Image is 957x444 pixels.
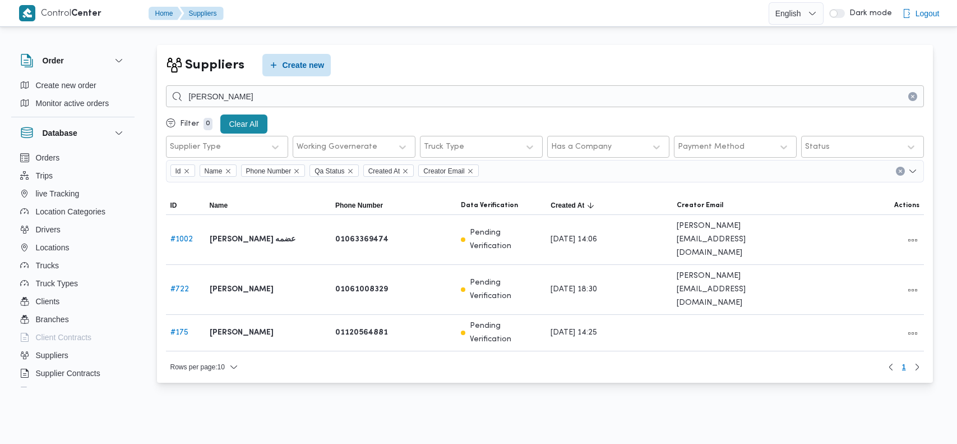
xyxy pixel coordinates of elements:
[16,221,130,239] button: Drivers
[180,120,199,129] p: Filter
[225,168,232,175] button: Remove Name from selection in this group
[898,360,910,374] button: Page 1 of 1
[898,2,944,25] button: Logout
[170,164,195,177] span: Id
[170,201,177,210] span: ID
[424,143,464,152] div: Truck Type
[906,327,919,340] button: All actions
[36,259,59,272] span: Trucks
[205,196,331,214] button: Name
[461,201,518,210] span: Data Verification
[894,201,919,210] span: Actions
[210,326,274,340] b: [PERSON_NAME]
[916,7,940,20] span: Logout
[470,276,542,303] p: Pending Verification
[36,223,61,236] span: Drivers
[368,165,400,177] span: Created At
[20,126,126,140] button: Database
[551,201,584,210] span: Created At; Sorted in descending order
[16,364,130,382] button: Supplier Contracts
[180,7,224,20] button: Suppliers
[36,151,60,164] span: Orders
[185,56,244,75] h2: Suppliers
[467,168,474,175] button: Remove Creator Email from selection in this group
[175,165,181,177] span: Id
[246,165,292,177] span: Phone Number
[71,10,101,18] b: Center
[36,97,109,110] span: Monitor active orders
[210,233,295,246] b: [PERSON_NAME] عضمه
[335,233,389,246] b: 01063369474
[36,295,60,308] span: Clients
[347,168,354,175] button: Remove Qa Status from selection in this group
[36,349,68,362] span: Suppliers
[11,76,135,117] div: Order
[149,7,182,20] button: Home
[906,283,919,297] button: All actions
[183,168,190,175] button: Remove Id from selection in this group
[470,319,542,346] p: Pending Verification
[546,196,672,214] button: Created AtSorted in descending order
[896,167,905,176] button: Clear input
[262,54,331,76] button: Create new
[16,328,130,346] button: Client Contracts
[16,94,130,112] button: Monitor active orders
[297,143,377,152] div: Working Governerate
[19,5,35,21] img: X8yXhbKr1z7QwAAAABJRU5ErkJggg==
[36,187,80,200] span: live Tracking
[210,201,228,210] span: Name
[43,126,77,140] h3: Database
[166,360,243,374] button: Rows per page:10
[11,399,47,433] iframe: chat widget
[170,143,221,152] div: Supplier Type
[16,167,130,185] button: Trips
[43,54,64,67] h3: Order
[423,165,464,177] span: Creator Email
[677,269,793,310] span: [PERSON_NAME][EMAIL_ADDRESS][DOMAIN_NAME]
[20,54,126,67] button: Order
[908,167,917,176] button: Open list of options
[586,201,595,210] svg: Sorted in descending order
[402,168,409,175] button: Remove Created At from selection in this group
[551,233,597,246] span: [DATE] 14:06
[551,326,597,340] span: [DATE] 14:25
[16,274,130,292] button: Truck Types
[170,360,225,374] span: Rows per page : 10
[36,331,92,344] span: Client Contracts
[36,241,70,254] span: Locations
[678,143,745,152] div: Payment Method
[16,149,130,167] button: Orders
[418,164,478,177] span: Creator Email
[470,226,542,253] p: Pending Verification
[363,164,414,177] span: Created At
[166,196,205,214] button: ID
[36,169,53,182] span: Trips
[205,165,223,177] span: Name
[241,164,306,177] span: Phone Number
[884,360,898,374] button: Previous page
[293,168,300,175] button: Remove Phone Number from selection in this group
[36,205,106,218] span: Location Categories
[166,85,924,107] input: Search...
[335,326,388,340] b: 01120564881
[170,329,188,336] a: #175
[677,201,723,210] span: Creator Email
[335,283,388,296] b: 01061008329
[16,257,130,274] button: Trucks
[11,149,135,392] div: Database
[36,277,78,290] span: Truck Types
[309,164,358,177] span: Qa Status
[908,92,917,101] button: Clear input
[16,310,130,328] button: Branches
[16,239,130,257] button: Locations
[36,385,64,398] span: Devices
[910,360,924,374] button: Next page
[677,219,793,260] span: [PERSON_NAME][EMAIL_ADDRESS][DOMAIN_NAME]
[220,115,267,134] button: Clear All
[16,203,130,221] button: Location Categories
[36,367,100,380] span: Supplier Contracts
[200,164,237,177] span: Name
[551,143,612,152] div: Has a Company
[805,143,830,152] div: Status
[36,313,69,326] span: Branches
